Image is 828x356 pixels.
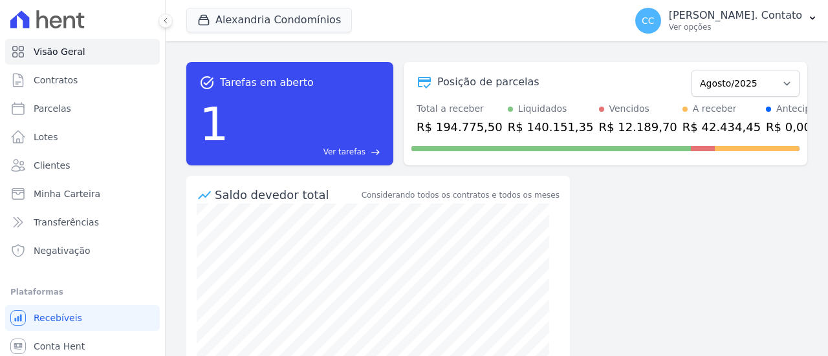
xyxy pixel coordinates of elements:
[34,187,100,200] span: Minha Carteira
[34,244,91,257] span: Negativação
[199,75,215,90] span: task_alt
[766,118,827,136] div: R$ 0,00
[417,118,503,136] div: R$ 194.775,50
[234,146,380,158] a: Ver tarefas east
[371,147,380,157] span: east
[669,22,802,32] p: Ver opções
[220,75,314,90] span: Tarefas em aberto
[34,216,99,229] span: Transferências
[5,39,160,65] a: Visão Geral
[323,146,365,158] span: Ver tarefas
[10,284,155,300] div: Plataformas
[34,159,70,172] span: Clientes
[776,102,827,116] div: Antecipado
[625,3,828,39] button: CC [PERSON_NAME]. Contato Ver opções
[5,305,160,331] a: Recebíveis
[642,16,655,25] span: CC
[34,74,78,87] span: Contratos
[518,102,567,116] div: Liquidados
[5,238,160,264] a: Negativação
[5,152,160,178] a: Clientes
[186,8,352,32] button: Alexandria Condomínios
[5,96,160,121] a: Parcelas
[5,209,160,235] a: Transferências
[362,189,560,201] div: Considerando todos os contratos e todos os meses
[437,74,539,90] div: Posição de parcelas
[599,118,677,136] div: R$ 12.189,70
[669,9,802,22] p: [PERSON_NAME]. Contato
[417,102,503,116] div: Total a receber
[34,131,58,143] span: Lotes
[682,118,761,136] div: R$ 42.434,45
[34,102,71,115] span: Parcelas
[34,45,85,58] span: Visão Geral
[199,90,229,158] div: 1
[609,102,649,116] div: Vencidos
[34,340,85,353] span: Conta Hent
[215,186,359,204] div: Saldo devedor total
[34,311,82,324] span: Recebíveis
[5,67,160,93] a: Contratos
[693,102,737,116] div: A receber
[5,181,160,207] a: Minha Carteira
[5,124,160,150] a: Lotes
[508,118,594,136] div: R$ 140.151,35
